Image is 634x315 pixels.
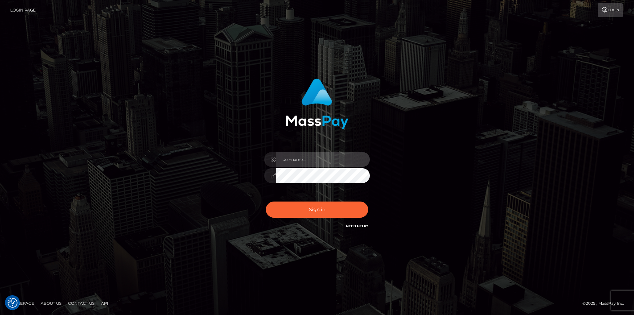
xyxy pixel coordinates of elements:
[8,298,18,308] button: Consent Preferences
[346,224,368,228] a: Need Help?
[8,298,18,308] img: Revisit consent button
[7,298,37,308] a: Homepage
[65,298,97,308] a: Contact Us
[98,298,111,308] a: API
[286,79,348,129] img: MassPay Login
[276,152,370,167] input: Username...
[10,3,36,17] a: Login Page
[38,298,64,308] a: About Us
[598,3,623,17] a: Login
[582,300,629,307] div: © 2025 , MassPay Inc.
[266,202,368,218] button: Sign in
